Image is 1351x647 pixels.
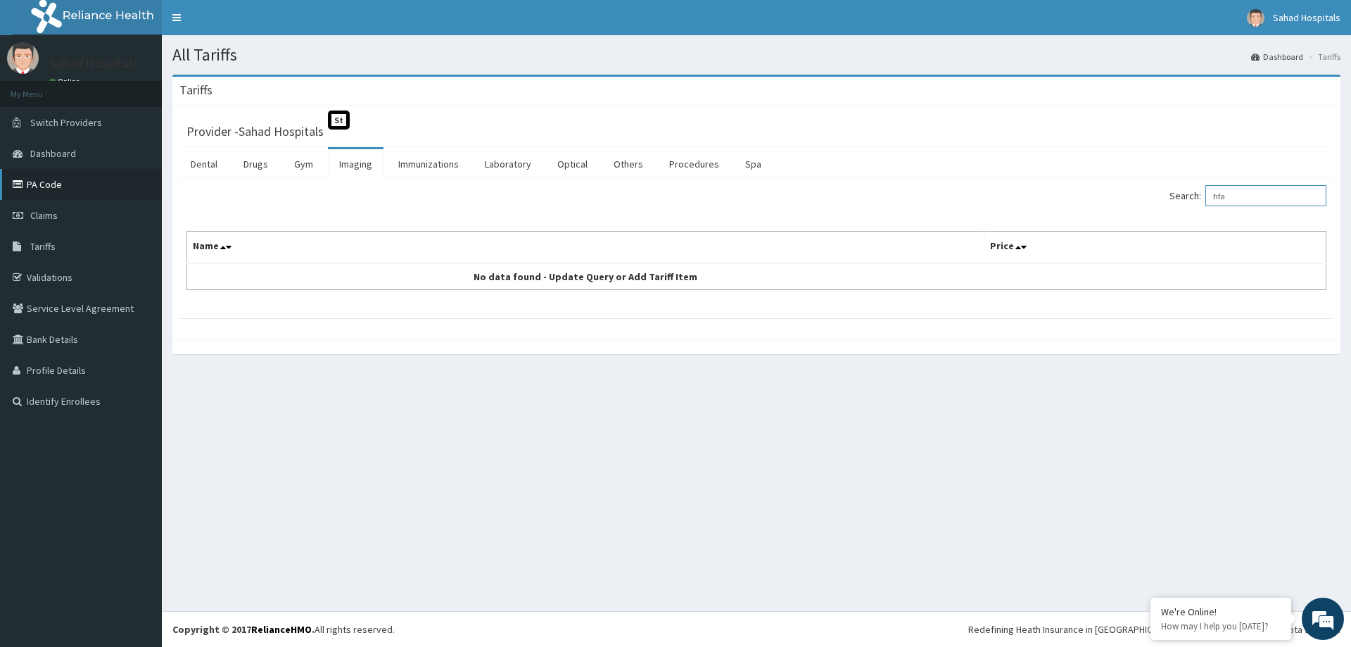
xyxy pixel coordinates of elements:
span: Dashboard [30,147,76,160]
h3: Provider - Sahad Hospitals [186,125,324,138]
a: Drugs [232,149,279,179]
span: Sahad Hospitals [1273,11,1340,24]
input: Search: [1205,185,1326,206]
textarea: Type your message and hit 'Enter' [7,384,268,434]
a: Immunizations [387,149,470,179]
div: Redefining Heath Insurance in [GEOGRAPHIC_DATA] using Telemedicine and Data Science! [968,622,1340,636]
div: Chat with us now [73,79,236,97]
a: Procedures [658,149,730,179]
div: Minimize live chat window [231,7,265,41]
img: d_794563401_company_1708531726252_794563401 [26,70,57,106]
a: Dashboard [1251,51,1303,63]
td: No data found - Update Query or Add Tariff Item [187,263,984,290]
span: We're online! [82,177,194,320]
p: How may I help you today? [1161,620,1281,632]
div: We're Online! [1161,605,1281,618]
label: Search: [1169,185,1326,206]
a: Spa [734,149,773,179]
h1: All Tariffs [172,46,1340,64]
a: Gym [283,149,324,179]
a: Online [49,77,83,87]
li: Tariffs [1305,51,1340,63]
th: Name [187,232,984,264]
span: Tariffs [30,240,56,253]
th: Price [984,232,1326,264]
span: Switch Providers [30,116,102,129]
p: Sahad Hospitals [49,57,138,70]
a: Optical [546,149,599,179]
a: Dental [179,149,229,179]
a: Imaging [328,149,383,179]
a: Laboratory [474,149,543,179]
h3: Tariffs [179,84,213,96]
a: Others [602,149,654,179]
span: Claims [30,209,58,222]
footer: All rights reserved. [162,611,1351,647]
img: User Image [7,42,39,74]
strong: Copyright © 2017 . [172,623,315,636]
img: User Image [1247,9,1264,27]
a: RelianceHMO [251,623,312,636]
span: St [328,111,350,130]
